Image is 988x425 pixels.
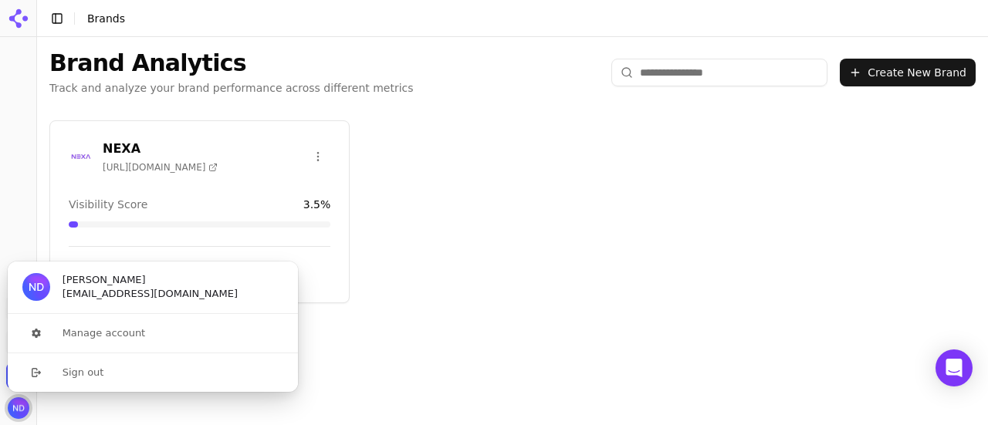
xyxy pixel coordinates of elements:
[7,314,299,352] button: Manage account
[936,349,973,386] div: Open Intercom Messenger
[63,287,238,301] span: [EMAIL_ADDRESS][DOMAIN_NAME]
[6,363,31,388] button: Open organization switcher
[840,59,976,86] button: Create New Brand
[87,12,125,25] span: Brands
[103,140,218,158] h3: NEXA
[7,352,299,392] button: Sign out
[59,91,138,101] div: Domain Overview
[87,11,125,26] nav: breadcrumb
[49,80,414,96] p: Track and analyze your brand performance across different metrics
[43,25,76,37] div: v 4.0.25
[22,273,50,301] img: Nikhil Das
[8,397,29,419] button: Close user button
[69,197,147,212] span: Visibility Score
[69,144,93,169] img: NEXA
[103,161,218,174] span: [URL][DOMAIN_NAME]
[42,89,54,102] img: tab_domain_overview_orange.svg
[69,259,330,284] button: View Analytics
[6,363,31,388] img: NEXA
[8,397,29,419] img: Nikhil Das
[154,89,166,102] img: tab_keywords_by_traffic_grey.svg
[49,49,414,77] h1: Brand Analytics
[303,197,331,212] span: 3.5 %
[40,40,110,52] div: Domain: [URL]
[171,91,260,101] div: Keywords by Traffic
[63,273,146,287] span: [PERSON_NAME]
[25,25,37,37] img: logo_orange.svg
[25,40,37,52] img: website_grey.svg
[8,261,298,392] div: User button popover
